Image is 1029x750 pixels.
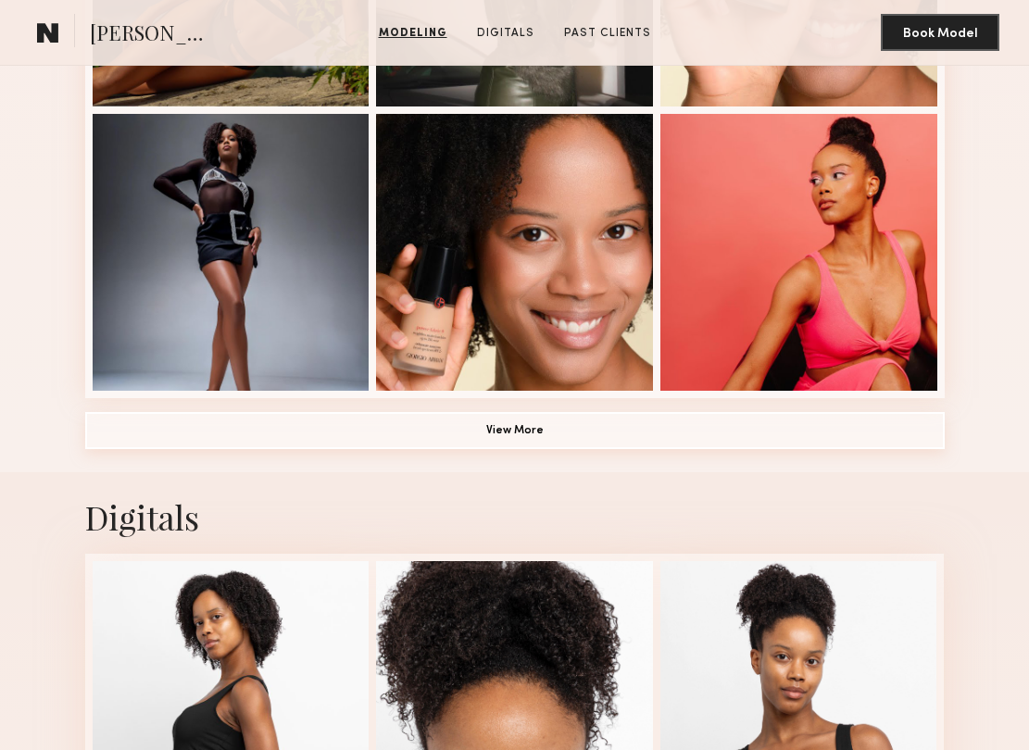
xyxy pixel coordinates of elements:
a: Book Model [881,24,999,40]
div: Digitals [85,494,945,539]
button: View More [85,412,945,449]
a: Past Clients [557,25,659,42]
a: Digitals [470,25,542,42]
span: [PERSON_NAME] [90,19,219,51]
button: Book Model [881,14,999,51]
a: Modeling [371,25,455,42]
